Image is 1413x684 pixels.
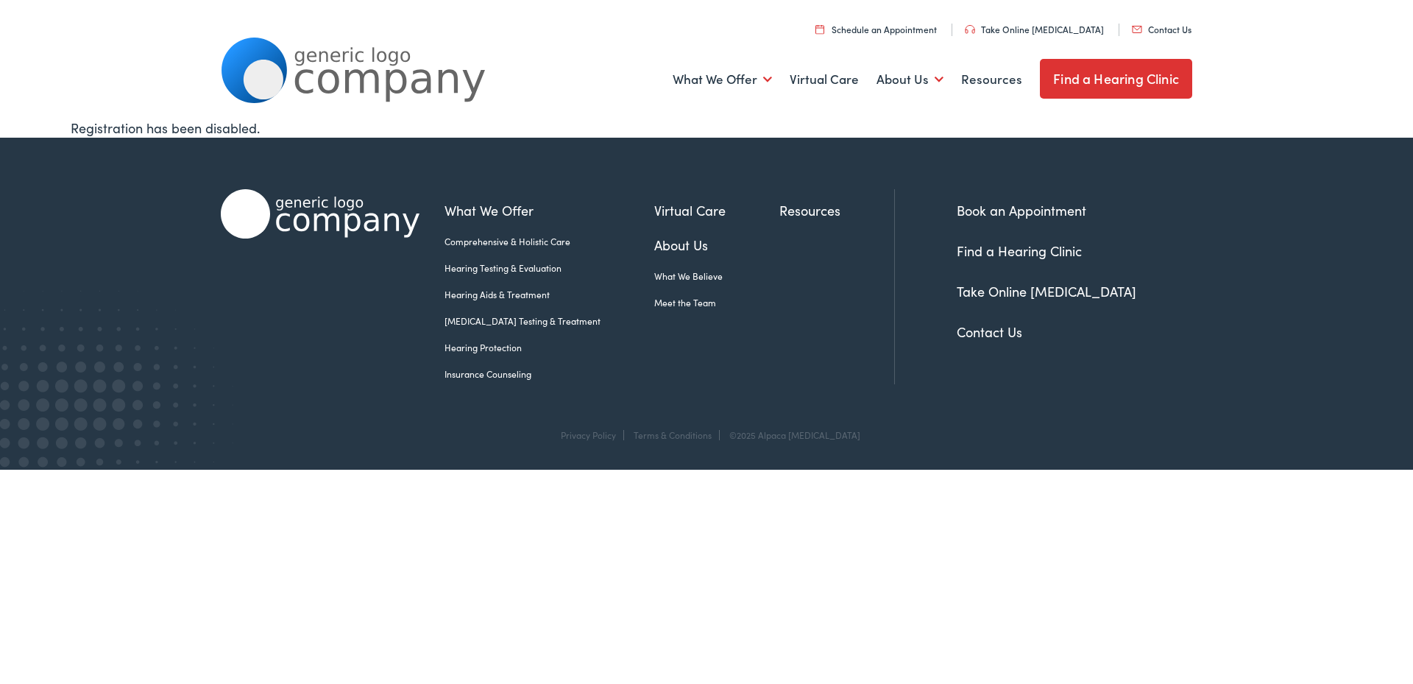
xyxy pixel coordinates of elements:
[965,25,975,34] img: utility icon
[722,430,860,440] div: ©2025 Alpaca [MEDICAL_DATA]
[445,261,654,275] a: Hearing Testing & Evaluation
[815,23,937,35] a: Schedule an Appointment
[445,288,654,301] a: Hearing Aids & Treatment
[445,367,654,381] a: Insurance Counseling
[445,314,654,328] a: [MEDICAL_DATA] Testing & Treatment
[815,24,824,34] img: utility icon
[957,322,1022,341] a: Contact Us
[957,201,1086,219] a: Book an Appointment
[957,241,1082,260] a: Find a Hearing Clinic
[654,296,779,309] a: Meet the Team
[1132,23,1191,35] a: Contact Us
[445,235,654,248] a: Comprehensive & Holistic Care
[654,200,779,220] a: Virtual Care
[561,429,616,441] a: Privacy Policy
[654,235,779,255] a: About Us
[634,429,712,441] a: Terms & Conditions
[1132,26,1142,33] img: utility icon
[790,52,859,107] a: Virtual Care
[445,200,654,220] a: What We Offer
[965,23,1104,35] a: Take Online [MEDICAL_DATA]
[1040,59,1192,99] a: Find a Hearing Clinic
[961,52,1022,107] a: Resources
[654,269,779,283] a: What We Believe
[221,189,419,239] img: Alpaca Audiology
[779,200,894,220] a: Resources
[877,52,943,107] a: About Us
[445,341,654,354] a: Hearing Protection
[957,282,1136,300] a: Take Online [MEDICAL_DATA]
[71,118,1342,138] div: Registration has been disabled.
[673,52,772,107] a: What We Offer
